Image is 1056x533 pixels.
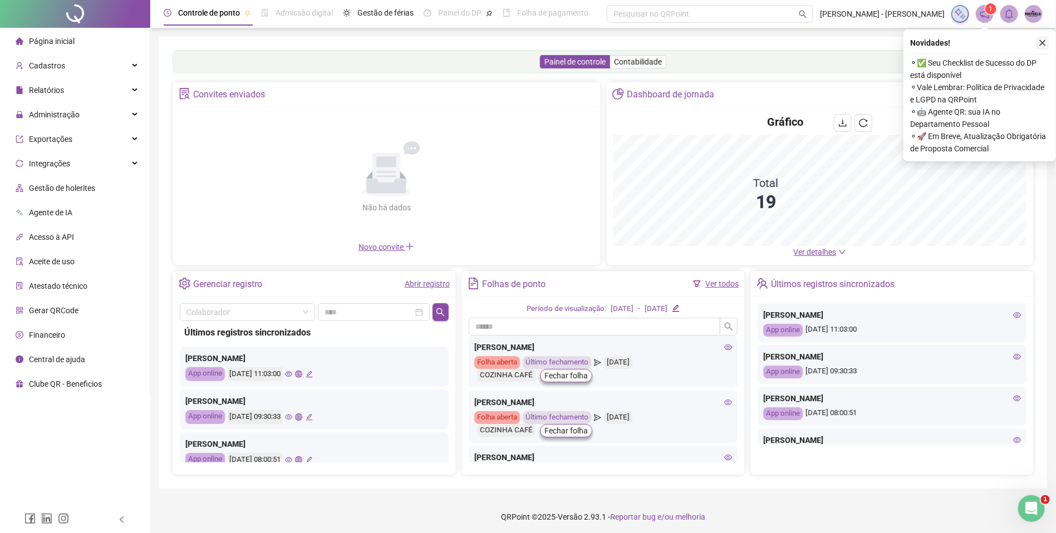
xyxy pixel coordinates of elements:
[763,366,803,378] div: App online
[627,85,714,104] div: Dashboard de jornada
[244,10,251,17] span: pushpin
[16,380,23,388] span: gift
[610,512,705,521] span: Reportar bug e/ou melhoria
[29,159,70,168] span: Integrações
[838,119,847,127] span: download
[763,407,803,420] div: App online
[16,307,23,314] span: qrcode
[118,516,126,524] span: left
[179,278,190,289] span: setting
[612,88,624,100] span: pie-chart
[164,9,171,17] span: clock-circle
[523,356,591,369] div: Último fechamento
[29,37,75,46] span: Página inicial
[357,8,414,17] span: Gestão de férias
[193,85,265,104] div: Convites enviados
[724,343,732,351] span: eye
[29,61,65,70] span: Cadastros
[910,81,1049,106] span: ⚬ Vale Lembrar: Política de Privacidade e LGPD na QRPoint
[295,371,302,378] span: global
[517,8,588,17] span: Folha de pagamento
[594,411,601,424] span: send
[343,9,351,17] span: sun
[799,10,807,18] span: search
[794,248,837,256] span: Ver detalhes
[285,413,292,421] span: eye
[544,425,588,437] span: Fechar folha
[24,513,36,524] span: facebook
[820,8,945,20] span: [PERSON_NAME] - [PERSON_NAME]
[335,201,438,214] div: Não há dados
[794,248,846,256] a: Ver detalhes down
[477,369,536,382] div: COZINHA CAFÉ
[558,512,582,521] span: Versão
[29,233,74,241] span: Acesso à API
[1013,353,1021,361] span: eye
[724,398,732,406] span: eye
[185,410,225,424] div: App online
[41,513,52,524] span: linkedin
[58,513,69,524] span: instagram
[763,324,803,337] div: App online
[16,135,23,143] span: export
[767,114,803,130] h4: Gráfico
[985,3,996,14] sup: 1
[503,9,510,17] span: book
[285,371,292,378] span: eye
[29,135,72,144] span: Exportações
[29,184,95,193] span: Gestão de holerites
[29,110,80,119] span: Administração
[29,306,78,315] span: Gerar QRCode
[544,57,606,66] span: Painel de controle
[185,352,443,364] div: [PERSON_NAME]
[527,303,606,315] div: Período de visualização:
[16,37,23,45] span: home
[544,369,588,382] span: Fechar folha
[261,9,269,17] span: file-done
[474,341,732,353] div: [PERSON_NAME]
[1013,394,1021,402] span: eye
[228,453,282,467] div: [DATE] 08:00:51
[16,111,23,119] span: lock
[306,456,313,463] span: edit
[1018,495,1045,522] iframe: Intercom live chat
[16,62,23,70] span: user-add
[614,57,662,66] span: Contabilidade
[474,396,732,408] div: [PERSON_NAME]
[763,324,1021,337] div: [DATE] 11:03:00
[540,369,592,382] button: Fechar folha
[763,309,1021,321] div: [PERSON_NAME]
[1025,6,1042,22] img: 60548
[763,407,1021,420] div: [DATE] 08:00:51
[405,279,450,288] a: Abrir registro
[604,411,632,424] div: [DATE]
[1013,436,1021,444] span: eye
[910,106,1049,130] span: ⚬ 🤖 Agente QR: sua IA no Departamento Pessoal
[757,278,768,289] span: team
[228,367,282,381] div: [DATE] 11:03:00
[468,278,479,289] span: file-text
[29,330,65,339] span: Financeiro
[276,8,333,17] span: Admissão digital
[358,243,414,251] span: Novo convite
[1041,495,1050,504] span: 1
[954,8,966,20] img: sparkle-icon.fc2bf0ac1784a2077858766a79e2daf3.svg
[16,86,23,94] span: file
[763,351,1021,363] div: [PERSON_NAME]
[763,392,1021,404] div: [PERSON_NAME]
[16,282,23,290] span: solution
[1004,9,1014,19] span: bell
[184,325,444,339] div: Últimos registros sincronizados
[185,395,443,407] div: [PERSON_NAME]
[838,248,846,256] span: down
[980,9,990,19] span: notification
[474,356,520,369] div: Folha aberta
[295,456,302,463] span: global
[604,356,632,369] div: [DATE]
[474,411,520,424] div: Folha aberta
[306,413,313,421] span: edit
[295,413,302,421] span: global
[193,274,262,293] div: Gerenciar registro
[474,451,732,463] div: [PERSON_NAME]
[29,208,72,217] span: Agente de IA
